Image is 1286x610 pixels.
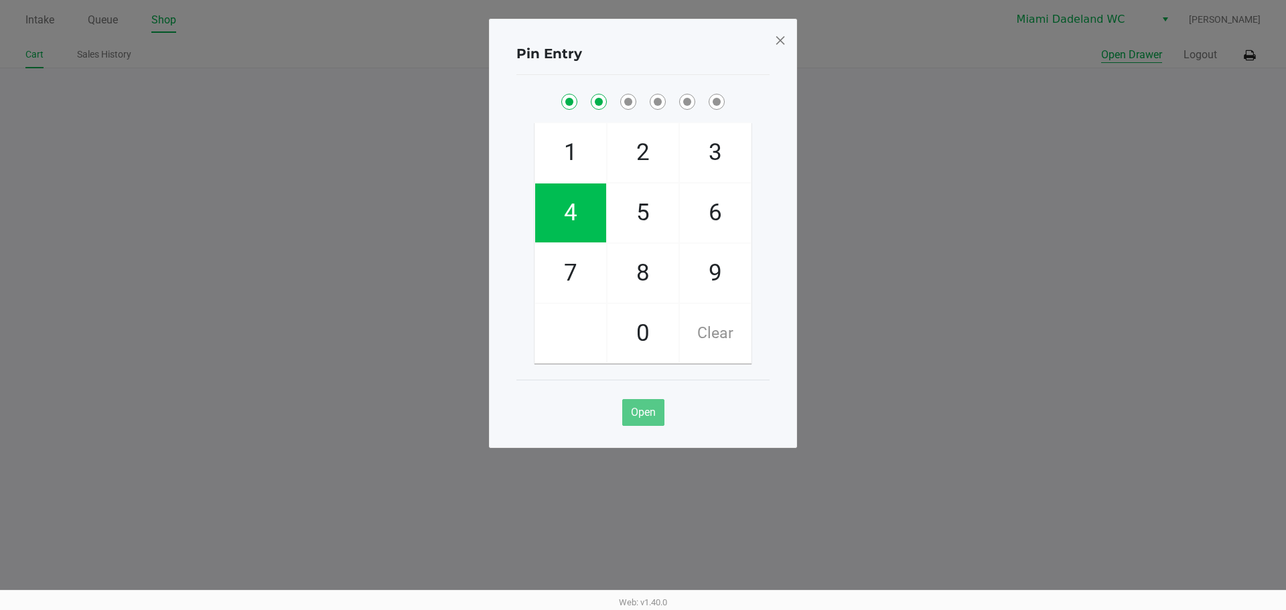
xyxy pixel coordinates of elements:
span: 6 [680,183,751,242]
span: 9 [680,244,751,303]
span: 8 [608,244,678,303]
span: 5 [608,183,678,242]
span: 2 [608,123,678,182]
span: Web: v1.40.0 [619,597,667,607]
span: 0 [608,304,678,363]
span: Clear [680,304,751,363]
span: 3 [680,123,751,182]
span: 7 [535,244,606,303]
h4: Pin Entry [516,44,582,64]
span: 4 [535,183,606,242]
span: 1 [535,123,606,182]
